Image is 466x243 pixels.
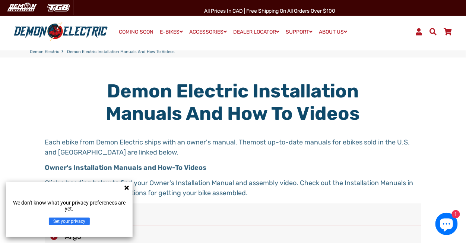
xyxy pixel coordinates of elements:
[49,218,90,225] button: Set your privacy
[204,8,336,14] span: All Prices in CAD | Free shipping on all orders over $100
[231,27,282,37] a: DEALER LOCATOR
[11,22,110,41] img: Demon Electric logo
[4,1,39,14] img: Demon Electric
[45,178,421,198] p: Click a heading below to find your Owner's Installation Manual and assembly video. Check out the ...
[9,200,130,212] p: We don't know what your privacy preferences are yet.
[45,137,421,158] p: Each ebike from Demon Electric ships with an owner's manual. The most up-to-date manuals for ebik...
[43,1,74,14] img: TGB Canada
[187,27,229,37] a: ACCESSORIES
[45,203,421,225] li: 6ix
[433,213,460,237] inbox-online-store-chat: Shopify online store chat
[45,163,207,172] strong: Owner's Installation Manuals and How-To Videos
[116,27,156,37] a: COMING SOON
[157,27,186,37] a: E-BIKES
[283,27,315,37] a: SUPPORT
[316,27,350,37] a: ABOUT US
[67,49,175,55] span: Demon Electric Installation Manuals and How To Videos
[99,80,367,125] h1: Demon Electric Installation Manuals and How To Videos
[30,49,60,55] a: Demon Electric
